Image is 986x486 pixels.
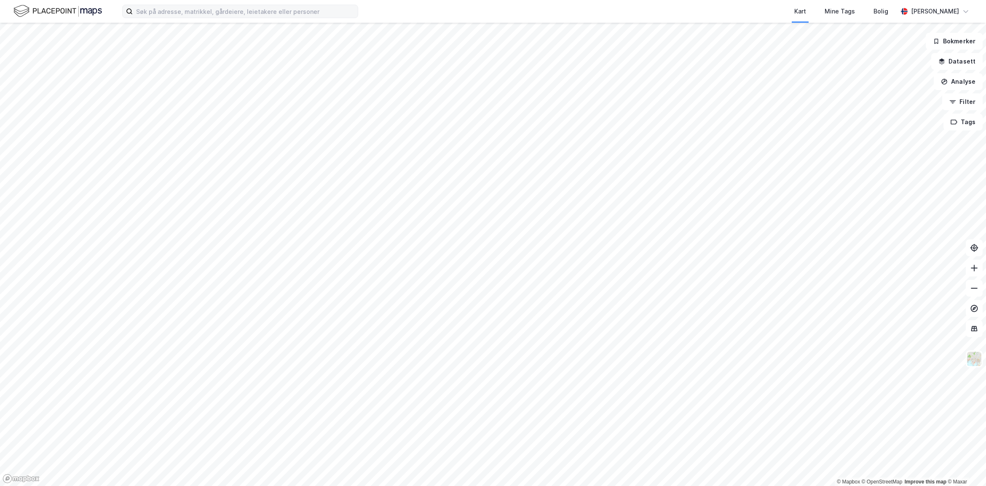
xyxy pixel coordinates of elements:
input: Søk på adresse, matrikkel, gårdeiere, leietakere eller personer [133,5,358,18]
iframe: Chat Widget [944,446,986,486]
div: Kart [794,6,806,16]
div: Mine Tags [825,6,855,16]
div: Kontrollprogram for chat [944,446,986,486]
img: logo.f888ab2527a4732fd821a326f86c7f29.svg [13,4,102,19]
div: [PERSON_NAME] [911,6,959,16]
div: Bolig [873,6,888,16]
